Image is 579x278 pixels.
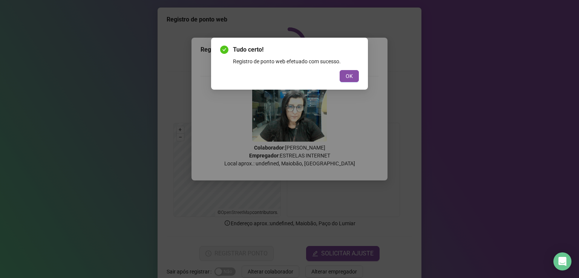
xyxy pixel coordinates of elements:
div: Open Intercom Messenger [553,252,571,270]
button: OK [340,70,359,82]
span: OK [346,72,353,80]
div: Registro de ponto web efetuado com sucesso. [233,57,359,66]
span: check-circle [220,46,228,54]
span: Tudo certo! [233,45,359,54]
